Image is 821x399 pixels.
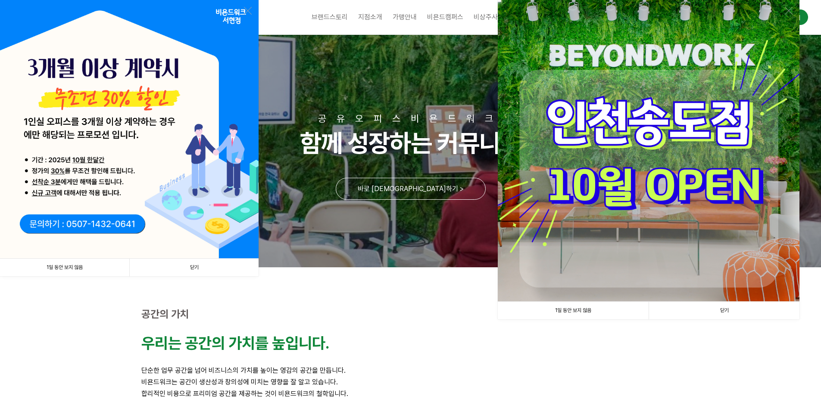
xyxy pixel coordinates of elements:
a: 가맹안내 [387,6,422,28]
a: 지점소개 [353,6,387,28]
a: 비상주사무실 [468,6,515,28]
p: 비욘드워크는 공간이 생산성과 창의성에 미치는 영향을 잘 알고 있습니다. [141,376,680,388]
span: 지점소개 [358,13,382,21]
strong: 우리는 공간의 가치를 높입니다. [141,334,329,353]
a: 1일 동안 보지 않음 [498,302,649,319]
span: 비욘드캠퍼스 [427,13,463,21]
strong: 공간의 가치 [141,308,189,320]
span: 비상주사무실 [474,13,510,21]
span: 가맹안내 [393,13,417,21]
a: 닫기 [649,302,799,319]
a: 비욘드캠퍼스 [422,6,468,28]
p: 단순한 업무 공간을 넘어 비즈니스의 가치를 높이는 영감의 공간을 만듭니다. [141,365,680,376]
a: 브랜드스토리 [306,6,353,28]
span: 브랜드스토리 [312,13,348,21]
a: 닫기 [129,259,259,276]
